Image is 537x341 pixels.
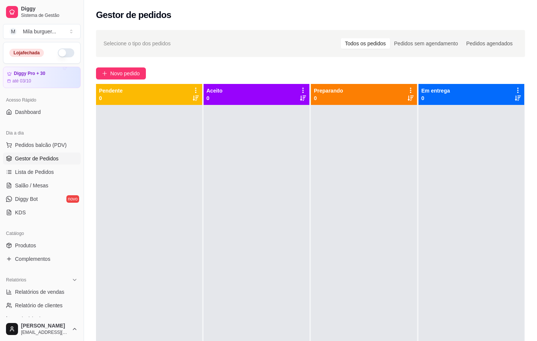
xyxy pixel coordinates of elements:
[102,71,107,76] span: plus
[3,127,81,139] div: Dia a dia
[3,166,81,178] a: Lista de Pedidos
[15,195,38,203] span: Diggy Bot
[15,255,50,263] span: Complementos
[341,38,390,49] div: Todos os pedidos
[21,323,69,329] span: [PERSON_NAME]
[21,6,78,12] span: Diggy
[3,94,81,106] div: Acesso Rápido
[3,253,81,265] a: Complementos
[99,94,123,102] p: 0
[421,94,450,102] p: 0
[15,209,26,216] span: KDS
[3,24,81,39] button: Select a team
[3,206,81,218] a: KDS
[9,28,17,35] span: M
[207,87,223,94] p: Aceito
[3,239,81,251] a: Produtos
[3,106,81,118] a: Dashboard
[110,69,140,78] span: Novo pedido
[23,28,56,35] div: Mila burguer ...
[3,320,81,338] button: [PERSON_NAME][EMAIL_ADDRESS][DOMAIN_NAME]
[15,288,64,296] span: Relatórios de vendas
[15,182,48,189] span: Salão / Mesas
[15,155,58,162] span: Gestor de Pedidos
[314,87,343,94] p: Preparando
[12,78,31,84] article: até 03/10
[58,48,74,57] button: Alterar Status
[314,94,343,102] p: 0
[15,168,54,176] span: Lista de Pedidos
[3,313,81,325] a: Relatório de mesas
[421,87,450,94] p: Em entrega
[3,286,81,298] a: Relatórios de vendas
[462,38,517,49] div: Pedidos agendados
[3,299,81,311] a: Relatório de clientes
[15,108,41,116] span: Dashboard
[96,67,146,79] button: Novo pedido
[3,193,81,205] a: Diggy Botnovo
[21,12,78,18] span: Sistema de Gestão
[3,139,81,151] button: Pedidos balcão (PDV)
[3,227,81,239] div: Catálogo
[103,39,171,48] span: Selecione o tipo dos pedidos
[390,38,462,49] div: Pedidos sem agendamento
[207,94,223,102] p: 0
[3,153,81,165] a: Gestor de Pedidos
[9,49,44,57] div: Loja fechada
[3,3,81,21] a: DiggySistema de Gestão
[15,302,63,309] span: Relatório de clientes
[14,71,45,76] article: Diggy Pro + 30
[21,329,69,335] span: [EMAIL_ADDRESS][DOMAIN_NAME]
[15,315,60,323] span: Relatório de mesas
[99,87,123,94] p: Pendente
[3,179,81,191] a: Salão / Mesas
[96,9,171,21] h2: Gestor de pedidos
[6,277,26,283] span: Relatórios
[3,67,81,88] a: Diggy Pro + 30até 03/10
[15,141,67,149] span: Pedidos balcão (PDV)
[15,242,36,249] span: Produtos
